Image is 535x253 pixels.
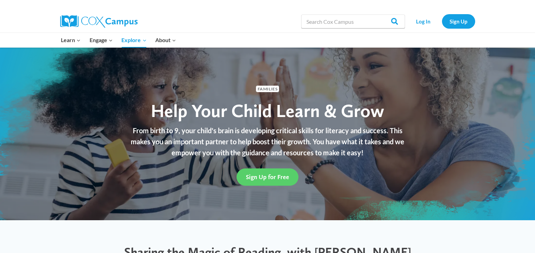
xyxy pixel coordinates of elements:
input: Search Cox Campus [301,14,405,28]
span: Engage [90,36,113,45]
span: About [155,36,176,45]
nav: Secondary Navigation [408,14,475,28]
img: Cox Campus [60,15,138,28]
span: Help Your Child Learn & Grow [151,100,384,121]
span: Explore [121,36,146,45]
span: Sign Up for Free [246,173,289,181]
nav: Primary Navigation [57,33,181,47]
a: Log In [408,14,439,28]
a: Sign Up [442,14,475,28]
a: Sign Up for Free [237,168,298,185]
span: Families [256,86,279,92]
span: Learn [61,36,81,45]
p: From birth to 9, your child's brain is developing critical skills for literacy and success. This ... [128,125,408,158]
